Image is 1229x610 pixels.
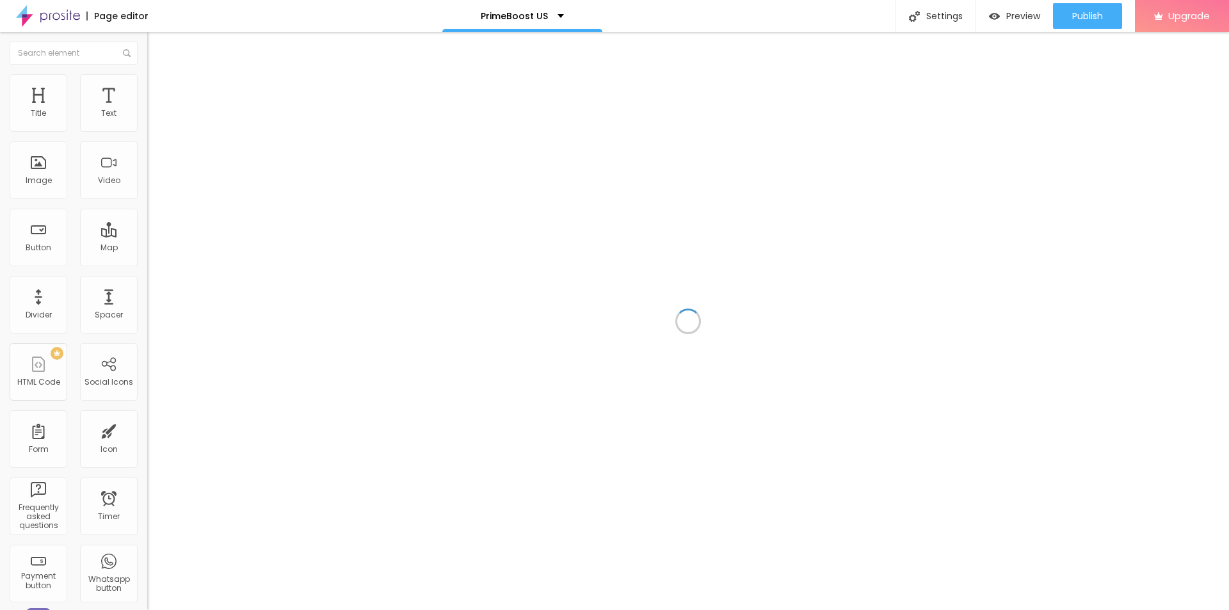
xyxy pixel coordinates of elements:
div: Payment button [13,572,63,590]
img: Icone [123,49,131,57]
div: Timer [98,512,120,521]
span: Preview [1006,11,1040,21]
div: Social Icons [84,378,133,387]
span: Publish [1072,11,1103,21]
div: Whatsapp button [83,575,134,593]
img: Icone [909,11,920,22]
div: Video [98,176,120,185]
button: Preview [976,3,1053,29]
div: Icon [100,445,118,454]
div: Page editor [86,12,149,20]
div: Form [29,445,49,454]
div: Image [26,176,52,185]
div: Button [26,243,51,252]
div: HTML Code [17,378,60,387]
div: Spacer [95,310,123,319]
div: Title [31,109,46,118]
button: Publish [1053,3,1122,29]
div: Map [100,243,118,252]
input: Search element [10,42,138,65]
img: view-1.svg [989,11,1000,22]
div: Frequently asked questions [13,503,63,531]
div: Text [101,109,116,118]
div: Divider [26,310,52,319]
p: PrimeBoost US [481,12,548,20]
span: Upgrade [1168,10,1210,21]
